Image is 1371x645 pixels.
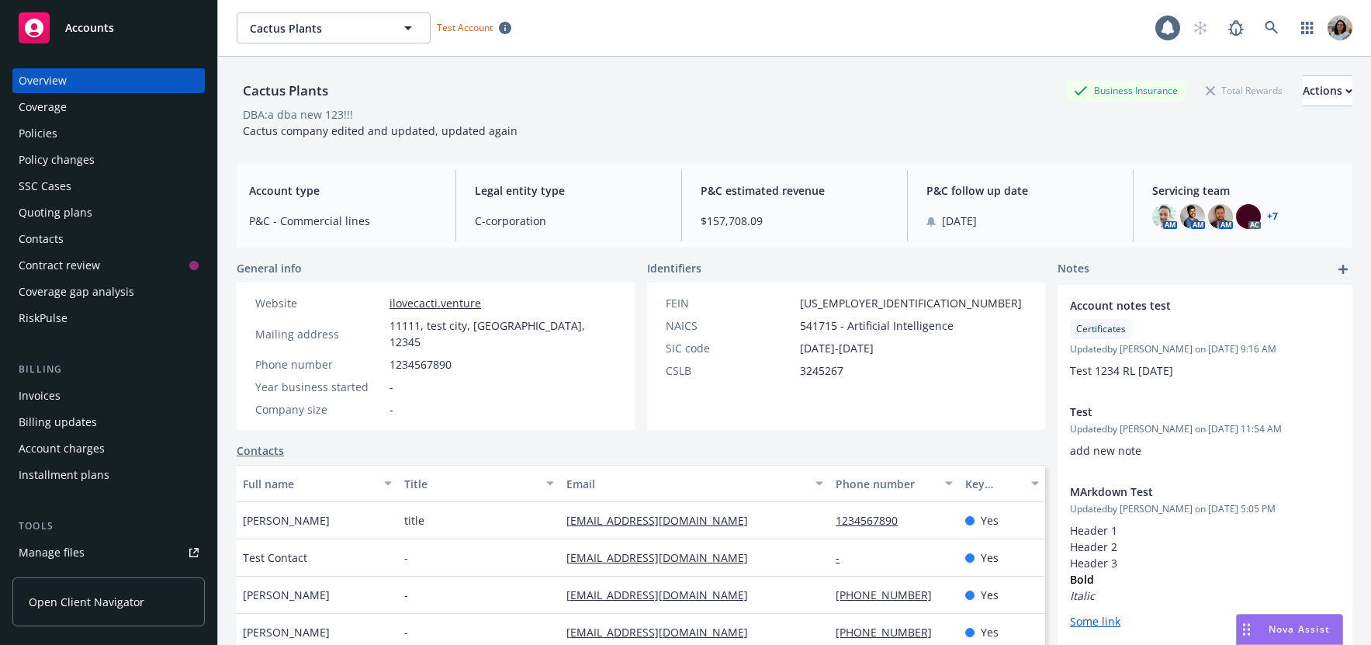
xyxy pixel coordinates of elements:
a: Accounts [12,6,205,50]
a: add [1334,260,1352,279]
div: Policy changes [19,147,95,172]
span: - [389,401,393,418]
a: edit [1300,484,1318,502]
a: [EMAIL_ADDRESS][DOMAIN_NAME] [566,550,760,565]
img: photo [1180,204,1205,229]
span: Identifiers [647,260,701,276]
a: edit [1300,297,1318,316]
a: remove [1321,484,1340,502]
a: edit [1300,404,1318,422]
div: Phone number [255,356,383,373]
span: Updated by [PERSON_NAME] on [DATE] 9:16 AM [1070,342,1340,356]
a: Manage files [12,540,205,565]
div: Account notes testCertificatesUpdatedby [PERSON_NAME] on [DATE] 9:16 AMTest 1234 RL [DATE] [1058,285,1352,391]
img: photo [1208,204,1233,229]
a: [PHONE_NUMBER] [836,588,944,602]
div: Key contact [965,476,1022,492]
a: Search [1256,12,1287,43]
span: Yes [981,512,999,529]
span: Servicing team [1152,182,1340,199]
h2: Header 2 [1070,539,1340,555]
div: Contract review [19,253,100,278]
a: - [836,550,852,565]
span: Cactus company edited and updated, updated again [243,123,518,138]
a: Contacts [12,227,205,251]
div: SIC code [666,340,794,356]
div: Billing [12,362,205,377]
a: Contacts [237,442,284,459]
div: Total Rewards [1198,81,1290,100]
em: Italic [1070,588,1095,603]
span: - [404,587,408,603]
div: Overview [19,68,67,93]
span: Test Contact [243,550,307,566]
div: Actions [1303,76,1352,106]
span: title [404,512,424,529]
div: MArkdown TestUpdatedby [PERSON_NAME] on [DATE] 5:05 PMHeader 1Header 2Header 3Bold ItalicSome link [1058,471,1352,642]
span: General info [237,260,302,276]
a: Coverage gap analysis [12,279,205,304]
div: Coverage [19,95,67,120]
a: Switch app [1292,12,1323,43]
a: RiskPulse [12,306,205,331]
a: [PHONE_NUMBER] [836,625,944,640]
div: NAICS [666,317,794,334]
span: Open Client Navigator [29,594,144,610]
button: Email [560,465,829,502]
span: [DATE]-[DATE] [800,340,874,356]
a: Invoices [12,383,205,408]
button: Key contact [959,465,1045,502]
a: Start snowing [1185,12,1216,43]
button: Title [398,465,559,502]
a: ilovecacti.venture [389,296,481,310]
span: Account type [249,182,437,199]
span: - [404,624,408,640]
div: Title [404,476,536,492]
div: Business Insurance [1066,81,1186,100]
a: +7 [1267,212,1278,221]
div: Mailing address [255,326,383,342]
span: [DATE] [942,213,977,229]
span: Account notes test [1070,297,1300,314]
a: Policy changes [12,147,205,172]
h3: Header 3 [1070,555,1340,571]
div: Account charges [19,436,105,461]
div: SSC Cases [19,174,71,199]
span: Updated by [PERSON_NAME] on [DATE] 5:05 PM [1070,502,1340,516]
span: $157,708.09 [701,213,888,229]
span: [PERSON_NAME] [243,512,330,529]
span: [PERSON_NAME] [243,587,330,603]
button: Full name [237,465,398,502]
div: CSLB [666,362,794,379]
a: [EMAIL_ADDRESS][DOMAIN_NAME] [566,588,760,602]
div: Policies [19,121,57,146]
span: Yes [981,550,999,566]
a: [EMAIL_ADDRESS][DOMAIN_NAME] [566,513,760,528]
h1: Header 1 [1070,522,1340,539]
div: Year business started [255,379,383,395]
img: photo [1328,16,1352,40]
img: photo [1152,204,1177,229]
div: RiskPulse [19,306,68,331]
div: Invoices [19,383,61,408]
div: Tools [12,518,205,534]
button: Cactus Plants [237,12,431,43]
div: Full name [243,476,375,492]
button: Nova Assist [1236,614,1343,645]
span: Legal entity type [475,182,663,199]
span: C-corporation [475,213,663,229]
span: Yes [981,587,999,603]
div: Cactus Plants [237,81,334,101]
div: Billing updates [19,410,97,435]
span: 1234567890 [389,356,452,373]
div: Email [566,476,806,492]
span: [US_EMPLOYER_IDENTIFICATION_NUMBER] [800,295,1022,311]
span: Test Account [431,19,518,36]
div: Contacts [19,227,64,251]
a: SSC Cases [12,174,205,199]
a: Quoting plans [12,200,205,225]
div: Manage files [19,540,85,565]
span: - [389,379,393,395]
div: DBA: a dba new 123!!! [243,106,353,123]
a: 1234567890 [836,513,910,528]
